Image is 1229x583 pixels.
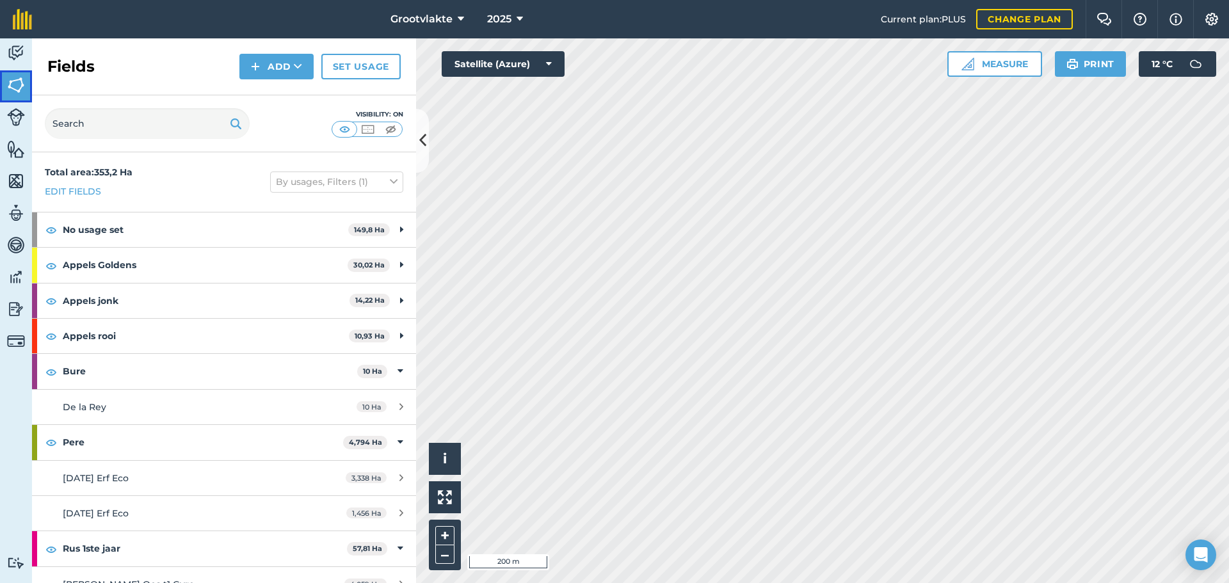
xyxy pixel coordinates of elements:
[354,225,385,234] strong: 149,8 Ha
[47,56,95,77] h2: Fields
[363,367,382,376] strong: 10 Ha
[45,293,57,308] img: svg+xml;base64,PHN2ZyB4bWxucz0iaHR0cDovL3d3dy53My5vcmcvMjAwMC9zdmciIHdpZHRoPSIxOCIgaGVpZ2h0PSIyNC...
[239,54,314,79] button: Add
[321,54,401,79] a: Set usage
[45,166,133,178] strong: Total area : 353,2 Ha
[1183,51,1209,77] img: svg+xml;base64,PD94bWwgdmVyc2lvbj0iMS4wIiBlbmNvZGluZz0idXRmLTgiPz4KPCEtLSBHZW5lcmF0b3I6IEFkb2JlIE...
[63,248,348,282] strong: Appels Goldens
[7,44,25,63] img: svg+xml;base64,PD94bWwgdmVyc2lvbj0iMS4wIiBlbmNvZGluZz0idXRmLTgiPz4KPCEtLSBHZW5lcmF0b3I6IEFkb2JlIE...
[63,212,348,247] strong: No usage set
[1055,51,1127,77] button: Print
[32,496,416,531] a: [DATE] Erf Eco1,456 Ha
[442,51,565,77] button: Satellite (Azure)
[443,451,447,467] span: i
[13,9,32,29] img: fieldmargin Logo
[947,51,1042,77] button: Measure
[353,260,385,269] strong: 30,02 Ha
[7,172,25,191] img: svg+xml;base64,PHN2ZyB4bWxucz0iaHR0cDovL3d3dy53My5vcmcvMjAwMC9zdmciIHdpZHRoPSI1NiIgaGVpZ2h0PSI2MC...
[63,319,349,353] strong: Appels rooi
[32,212,416,247] div: No usage set149,8 Ha
[429,443,461,475] button: i
[1132,13,1148,26] img: A question mark icon
[45,364,57,379] img: svg+xml;base64,PHN2ZyB4bWxucz0iaHR0cDovL3d3dy53My5vcmcvMjAwMC9zdmciIHdpZHRoPSIxOCIgaGVpZ2h0PSIyNC...
[32,425,416,459] div: Pere4,794 Ha
[7,76,25,95] img: svg+xml;base64,PHN2ZyB4bWxucz0iaHR0cDovL3d3dy53My5vcmcvMjAwMC9zdmciIHdpZHRoPSI1NiIgaGVpZ2h0PSI2MC...
[63,472,129,484] span: [DATE] Erf Eco
[63,425,343,459] strong: Pere
[32,354,416,388] div: Bure10 Ha
[63,284,349,318] strong: Appels jonk
[7,108,25,126] img: svg+xml;base64,PD94bWwgdmVyc2lvbj0iMS4wIiBlbmNvZGluZz0idXRmLTgiPz4KPCEtLSBHZW5lcmF0b3I6IEFkb2JlIE...
[1139,51,1216,77] button: 12 °C
[1185,539,1216,570] div: Open Intercom Messenger
[349,438,382,447] strong: 4,794 Ha
[346,507,387,518] span: 1,456 Ha
[881,12,966,26] span: Current plan : PLUS
[230,116,242,131] img: svg+xml;base64,PHN2ZyB4bWxucz0iaHR0cDovL3d3dy53My5vcmcvMjAwMC9zdmciIHdpZHRoPSIxOSIgaGVpZ2h0PSIyNC...
[32,319,416,353] div: Appels rooi10,93 Ha
[45,541,57,557] img: svg+xml;base64,PHN2ZyB4bWxucz0iaHR0cDovL3d3dy53My5vcmcvMjAwMC9zdmciIHdpZHRoPSIxOCIgaGVpZ2h0PSIyNC...
[353,544,382,553] strong: 57,81 Ha
[32,248,416,282] div: Appels Goldens30,02 Ha
[1152,51,1173,77] span: 12 ° C
[360,123,376,136] img: svg+xml;base64,PHN2ZyB4bWxucz0iaHR0cDovL3d3dy53My5vcmcvMjAwMC9zdmciIHdpZHRoPSI1MCIgaGVpZ2h0PSI0MC...
[487,12,511,27] span: 2025
[7,204,25,223] img: svg+xml;base64,PD94bWwgdmVyc2lvbj0iMS4wIiBlbmNvZGluZz0idXRmLTgiPz4KPCEtLSBHZW5lcmF0b3I6IEFkb2JlIE...
[1096,13,1112,26] img: Two speech bubbles overlapping with the left bubble in the forefront
[357,401,387,412] span: 10 Ha
[63,354,357,388] strong: Bure
[355,331,385,340] strong: 10,93 Ha
[32,531,416,566] div: Rus 1ste jaar57,81 Ha
[63,531,347,566] strong: Rus 1ste jaar
[32,284,416,318] div: Appels jonk14,22 Ha
[7,236,25,255] img: svg+xml;base64,PD94bWwgdmVyc2lvbj0iMS4wIiBlbmNvZGluZz0idXRmLTgiPz4KPCEtLSBHZW5lcmF0b3I6IEFkb2JlIE...
[332,109,403,120] div: Visibility: On
[45,435,57,450] img: svg+xml;base64,PHN2ZyB4bWxucz0iaHR0cDovL3d3dy53My5vcmcvMjAwMC9zdmciIHdpZHRoPSIxOCIgaGVpZ2h0PSIyNC...
[1169,12,1182,27] img: svg+xml;base64,PHN2ZyB4bWxucz0iaHR0cDovL3d3dy53My5vcmcvMjAwMC9zdmciIHdpZHRoPSIxNyIgaGVpZ2h0PSIxNy...
[270,172,403,192] button: By usages, Filters (1)
[7,332,25,350] img: svg+xml;base64,PD94bWwgdmVyc2lvbj0iMS4wIiBlbmNvZGluZz0idXRmLTgiPz4KPCEtLSBHZW5lcmF0b3I6IEFkb2JlIE...
[435,526,454,545] button: +
[7,268,25,287] img: svg+xml;base64,PD94bWwgdmVyc2lvbj0iMS4wIiBlbmNvZGluZz0idXRmLTgiPz4KPCEtLSBHZW5lcmF0b3I6IEFkb2JlIE...
[435,545,454,564] button: –
[355,296,385,305] strong: 14,22 Ha
[337,123,353,136] img: svg+xml;base64,PHN2ZyB4bWxucz0iaHR0cDovL3d3dy53My5vcmcvMjAwMC9zdmciIHdpZHRoPSI1MCIgaGVpZ2h0PSI0MC...
[7,299,25,319] img: svg+xml;base64,PD94bWwgdmVyc2lvbj0iMS4wIiBlbmNvZGluZz0idXRmLTgiPz4KPCEtLSBHZW5lcmF0b3I6IEFkb2JlIE...
[346,472,387,483] span: 3,338 Ha
[1204,13,1219,26] img: A cog icon
[63,401,106,413] span: De la Rey
[45,184,101,198] a: Edit fields
[1066,56,1079,72] img: svg+xml;base64,PHN2ZyB4bWxucz0iaHR0cDovL3d3dy53My5vcmcvMjAwMC9zdmciIHdpZHRoPSIxOSIgaGVpZ2h0PSIyNC...
[383,123,399,136] img: svg+xml;base64,PHN2ZyB4bWxucz0iaHR0cDovL3d3dy53My5vcmcvMjAwMC9zdmciIHdpZHRoPSI1MCIgaGVpZ2h0PSI0MC...
[390,12,453,27] span: Grootvlakte
[32,390,416,424] a: De la Rey10 Ha
[45,108,250,139] input: Search
[45,222,57,237] img: svg+xml;base64,PHN2ZyB4bWxucz0iaHR0cDovL3d3dy53My5vcmcvMjAwMC9zdmciIHdpZHRoPSIxOCIgaGVpZ2h0PSIyNC...
[251,59,260,74] img: svg+xml;base64,PHN2ZyB4bWxucz0iaHR0cDovL3d3dy53My5vcmcvMjAwMC9zdmciIHdpZHRoPSIxNCIgaGVpZ2h0PSIyNC...
[45,258,57,273] img: svg+xml;base64,PHN2ZyB4bWxucz0iaHR0cDovL3d3dy53My5vcmcvMjAwMC9zdmciIHdpZHRoPSIxOCIgaGVpZ2h0PSIyNC...
[45,328,57,344] img: svg+xml;base64,PHN2ZyB4bWxucz0iaHR0cDovL3d3dy53My5vcmcvMjAwMC9zdmciIHdpZHRoPSIxOCIgaGVpZ2h0PSIyNC...
[32,461,416,495] a: [DATE] Erf Eco3,338 Ha
[961,58,974,70] img: Ruler icon
[7,557,25,569] img: svg+xml;base64,PD94bWwgdmVyc2lvbj0iMS4wIiBlbmNvZGluZz0idXRmLTgiPz4KPCEtLSBHZW5lcmF0b3I6IEFkb2JlIE...
[7,140,25,159] img: svg+xml;base64,PHN2ZyB4bWxucz0iaHR0cDovL3d3dy53My5vcmcvMjAwMC9zdmciIHdpZHRoPSI1NiIgaGVpZ2h0PSI2MC...
[438,490,452,504] img: Four arrows, one pointing top left, one top right, one bottom right and the last bottom left
[63,507,129,519] span: [DATE] Erf Eco
[976,9,1073,29] a: Change plan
